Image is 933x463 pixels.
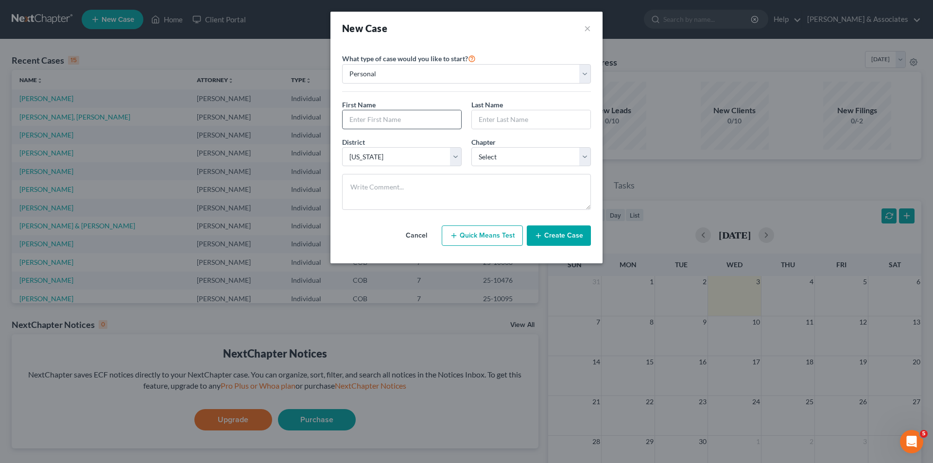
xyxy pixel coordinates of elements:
iframe: Intercom live chat [900,430,923,453]
label: What type of case would you like to start? [342,52,476,64]
span: Chapter [471,138,496,146]
input: Enter First Name [343,110,461,129]
span: First Name [342,101,376,109]
input: Enter Last Name [472,110,590,129]
strong: New Case [342,22,387,34]
span: 5 [920,430,928,438]
button: Cancel [395,226,438,245]
button: × [584,21,591,35]
span: Last Name [471,101,503,109]
span: District [342,138,365,146]
button: Create Case [527,225,591,246]
button: Quick Means Test [442,225,523,246]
